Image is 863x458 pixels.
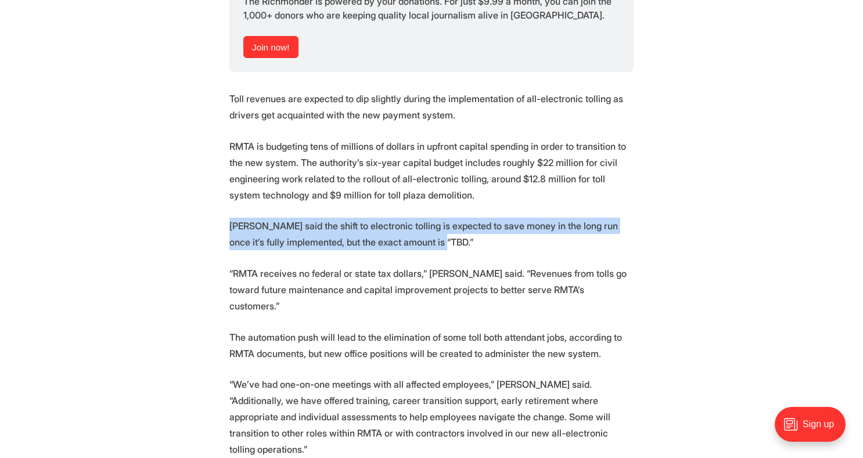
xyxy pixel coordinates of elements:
p: RMTA is budgeting tens of millions of dollars in upfront capital spending in order to transition ... [229,138,634,203]
p: “RMTA receives no federal or state tax dollars,” [PERSON_NAME] said. “Revenues from tolls go towa... [229,265,634,314]
p: “We’ve had one-on-one meetings with all affected employees,” [PERSON_NAME] said. “Additionally, w... [229,376,634,457]
a: Join now! [243,36,299,58]
p: [PERSON_NAME] said the shift to electronic tolling is expected to save money in the long run once... [229,218,634,250]
p: The automation push will lead to the elimination of some toll both attendant jobs, according to R... [229,329,634,362]
iframe: portal-trigger [765,401,863,458]
p: Toll revenues are expected to dip slightly during the implementation of all-electronic tolling as... [229,91,634,123]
